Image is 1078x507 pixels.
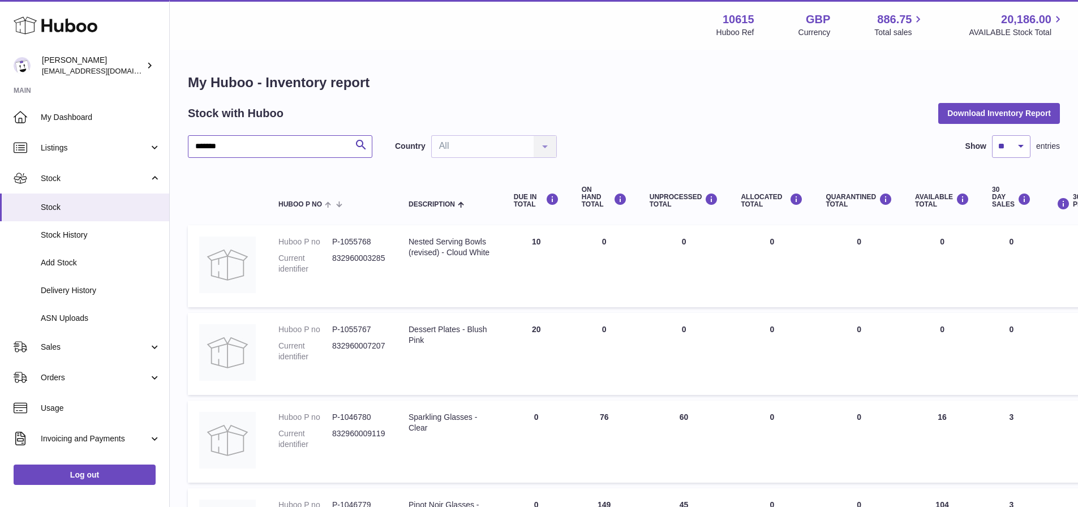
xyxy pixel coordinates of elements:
dt: Huboo P no [278,412,332,423]
td: 0 [729,401,814,483]
span: entries [1036,141,1060,152]
span: My Dashboard [41,112,161,123]
div: Nested Serving Bowls (revised) - Cloud White [409,237,491,258]
span: Add Stock [41,257,161,268]
strong: GBP [806,12,830,27]
dd: P-1055768 [332,237,386,247]
div: DUE IN TOTAL [514,193,559,208]
td: 0 [638,225,730,307]
dt: Huboo P no [278,237,332,247]
dd: 832960003285 [332,253,386,274]
dd: 832960007207 [332,341,386,362]
div: ON HAND Total [582,186,627,209]
span: 20,186.00 [1001,12,1051,27]
div: ALLOCATED Total [741,193,803,208]
span: 0 [857,237,861,246]
h2: Stock with Huboo [188,106,284,121]
strong: 10615 [723,12,754,27]
span: 0 [857,413,861,422]
span: [EMAIL_ADDRESS][DOMAIN_NAME] [42,66,166,75]
td: 0 [570,313,638,395]
span: Stock [41,202,161,213]
dt: Huboo P no [278,324,332,335]
a: 20,186.00 AVAILABLE Stock Total [969,12,1064,38]
a: Log out [14,465,156,485]
span: Usage [41,403,161,414]
div: Dessert Plates - Blush Pink [409,324,491,346]
dd: P-1046780 [332,412,386,423]
span: Description [409,201,455,208]
span: AVAILABLE Stock Total [969,27,1064,38]
span: 0 [857,325,861,334]
span: Listings [41,143,149,153]
img: product image [199,412,256,469]
td: 3 [981,401,1042,483]
td: 0 [981,225,1042,307]
img: internalAdmin-10615@internal.huboo.com [14,57,31,74]
td: 0 [570,225,638,307]
span: Huboo P no [278,201,322,208]
button: Download Inventory Report [938,103,1060,123]
dt: Current identifier [278,428,332,450]
td: 0 [729,313,814,395]
td: 0 [904,225,981,307]
span: Stock [41,173,149,184]
span: Stock History [41,230,161,240]
span: Sales [41,342,149,353]
td: 60 [638,401,730,483]
td: 0 [981,313,1042,395]
div: QUARANTINED Total [826,193,892,208]
div: [PERSON_NAME] [42,55,144,76]
span: Total sales [874,27,925,38]
dd: 832960009119 [332,428,386,450]
td: 0 [904,313,981,395]
div: Currency [798,27,831,38]
label: Country [395,141,426,152]
span: ASN Uploads [41,313,161,324]
label: Show [965,141,986,152]
div: Huboo Ref [716,27,754,38]
a: 886.75 Total sales [874,12,925,38]
td: 16 [904,401,981,483]
img: product image [199,324,256,381]
div: 30 DAY SALES [992,186,1031,209]
span: 886.75 [877,12,912,27]
span: Orders [41,372,149,383]
td: 0 [503,401,570,483]
td: 76 [570,401,638,483]
td: 0 [729,225,814,307]
span: Delivery History [41,285,161,296]
img: product image [199,237,256,293]
dd: P-1055767 [332,324,386,335]
td: 0 [638,313,730,395]
dt: Current identifier [278,341,332,362]
div: AVAILABLE Total [915,193,969,208]
h1: My Huboo - Inventory report [188,74,1060,92]
div: Sparkling Glasses - Clear [409,412,491,433]
dt: Current identifier [278,253,332,274]
div: UNPROCESSED Total [650,193,719,208]
span: Invoicing and Payments [41,433,149,444]
td: 20 [503,313,570,395]
td: 10 [503,225,570,307]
